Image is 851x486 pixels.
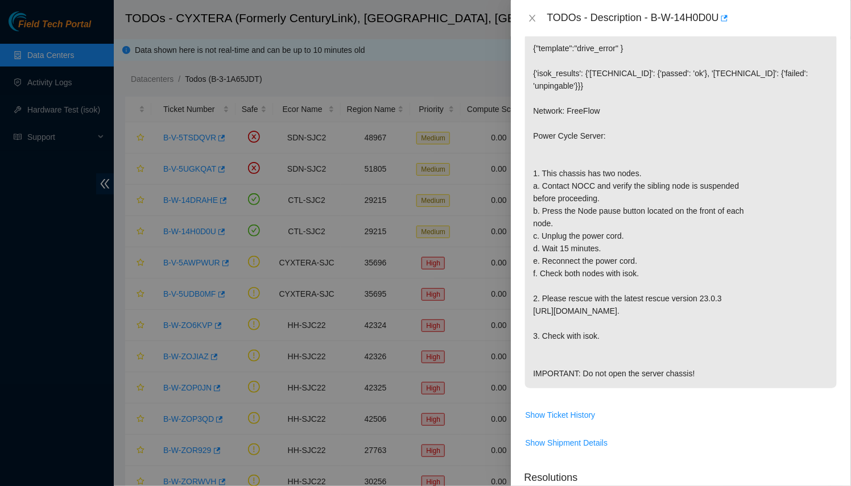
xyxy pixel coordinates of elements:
[524,461,837,485] p: Resolutions
[525,34,837,388] p: {"template":"drive_error" } {'isok_results': {'[TECHNICAL_ID]': {'passed': 'ok'}, '[TECHNICAL_ID]...
[547,9,837,27] div: TODOs - Description - B-W-14H0D0U
[528,14,537,23] span: close
[526,437,608,449] span: Show Shipment Details
[524,13,540,24] button: Close
[526,409,596,421] span: Show Ticket History
[525,406,596,424] button: Show Ticket History
[525,434,609,452] button: Show Shipment Details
